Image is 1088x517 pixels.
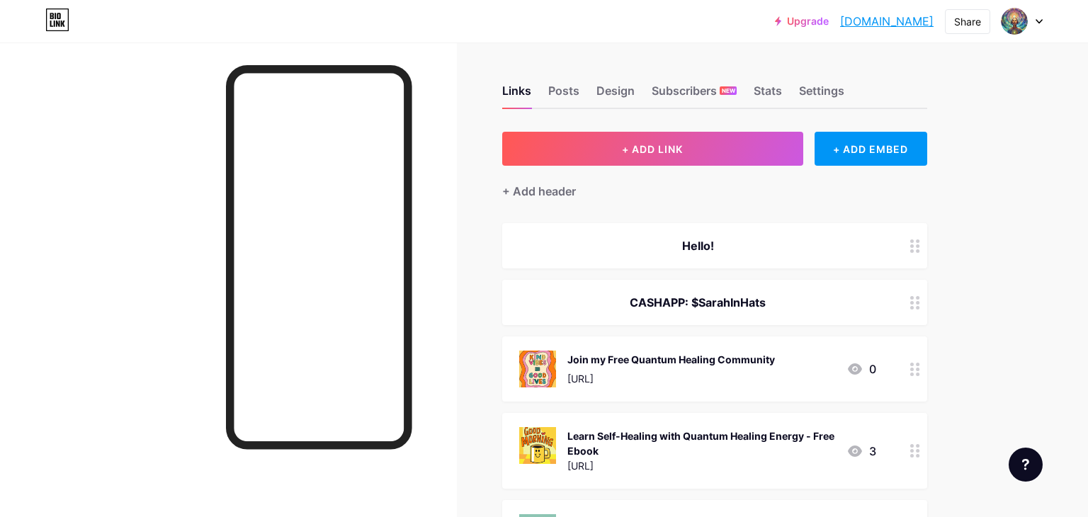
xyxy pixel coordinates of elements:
div: [URL] [567,458,835,473]
div: 0 [846,360,876,377]
img: Learn Self-Healing with Quantum Healing Energy - Free Ebook [519,427,556,464]
img: havenwithin [1001,8,1028,35]
div: + Add header [502,183,576,200]
div: [URL] [567,371,775,386]
a: [DOMAIN_NAME] [840,13,934,30]
div: Subscribers [652,82,737,108]
div: Links [502,82,531,108]
div: Hello! [519,237,876,254]
div: Posts [548,82,579,108]
div: CASHAPP: $SarahInHats [519,294,876,311]
div: Settings [799,82,844,108]
div: Learn Self-Healing with Quantum Healing Energy - Free Ebook [567,428,835,458]
div: Stats [754,82,782,108]
div: Design [596,82,635,108]
div: + ADD EMBED [815,132,927,166]
span: + ADD LINK [622,143,683,155]
span: NEW [722,86,735,95]
a: Upgrade [775,16,829,27]
div: Share [954,14,981,29]
button: + ADD LINK [502,132,803,166]
div: 3 [846,443,876,460]
img: Join my Free Quantum Healing Community [519,351,556,387]
div: Join my Free Quantum Healing Community [567,352,775,367]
